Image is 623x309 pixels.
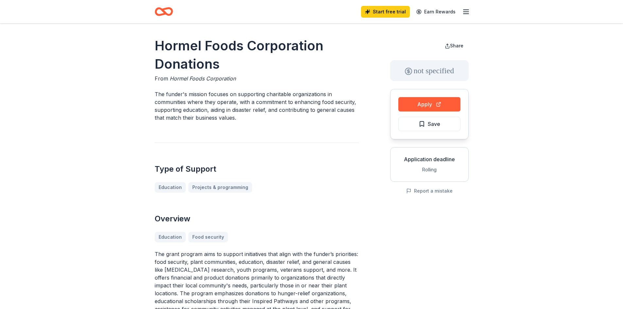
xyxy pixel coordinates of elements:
h2: Type of Support [155,164,359,174]
div: From [155,75,359,82]
a: Earn Rewards [412,6,459,18]
button: Report a mistake [406,187,453,195]
button: Apply [398,97,460,112]
span: Save [428,120,440,128]
h2: Overview [155,214,359,224]
h1: Hormel Foods Corporation Donations [155,37,359,73]
button: Save [398,117,460,131]
a: Start free trial [361,6,410,18]
span: Hormel Foods Corporation [170,75,236,82]
span: Share [450,43,463,48]
div: Application deadline [396,155,463,163]
a: Home [155,4,173,19]
div: not specified [390,60,469,81]
div: Rolling [396,166,463,174]
p: The funder's mission focuses on supporting charitable organizations in communities where they ope... [155,90,359,122]
button: Share [440,39,469,52]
